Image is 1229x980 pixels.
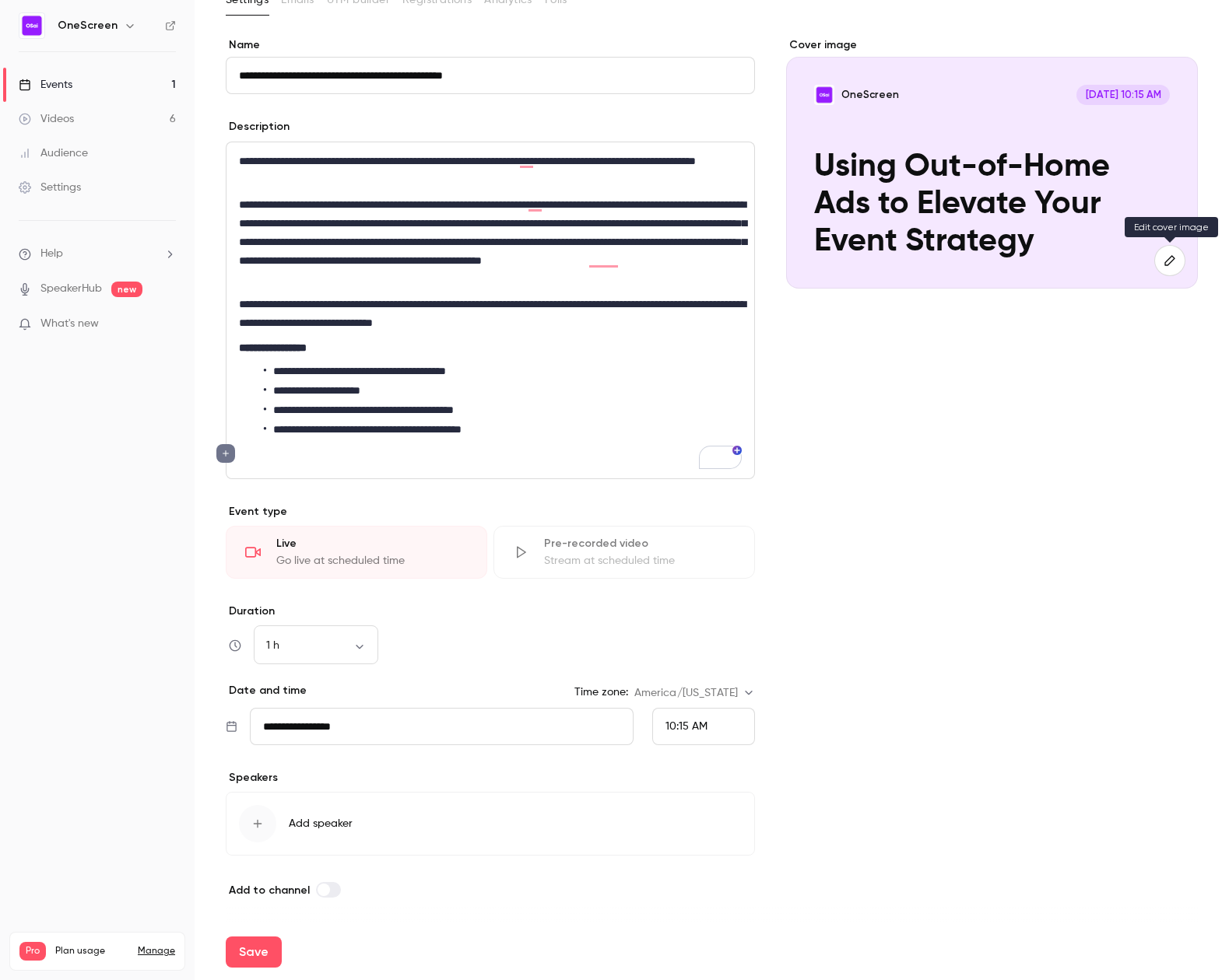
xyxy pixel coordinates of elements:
a: Manage [138,945,175,957]
p: Using Out-of-Home Ads to Elevate Your Event Strategy [814,149,1171,261]
p: OneScreen [841,88,899,102]
label: Cover image [786,37,1198,53]
span: new [111,282,142,297]
label: Description [226,119,290,135]
div: Settings [19,180,81,195]
div: Audience [19,145,88,161]
button: Add speaker [226,792,755,856]
div: Stream at scheduled time [544,553,736,569]
p: Speakers [226,770,755,786]
div: To enrich screen reader interactions, please activate Accessibility in Grammarly extension settings [226,142,754,478]
label: Name [226,37,755,53]
span: 10:15 AM [665,721,708,732]
div: 1 h [254,638,378,653]
p: Date and time [226,683,307,698]
section: description [226,142,755,479]
h6: OneScreen [58,18,118,33]
span: Help [40,246,63,262]
div: Pre-recorded video [544,536,736,551]
span: Add speaker [289,816,353,831]
div: LiveGo live at scheduled time [226,526,487,579]
span: Pro [19,942,46,961]
iframe: Noticeable Trigger [157,317,176,331]
label: Time zone: [574,684,628,700]
div: Events [19,77,72,93]
div: From [652,708,755,745]
div: Pre-recorded videoStream at scheduled time [493,526,755,579]
a: SpeakerHub [40,281,102,297]
input: Tue, Feb 17, 2026 [250,708,634,745]
div: Live [276,536,468,551]
span: Plan usage [55,945,128,957]
div: Videos [19,111,74,127]
div: Go live at scheduled time [276,553,468,569]
span: Add to channel [229,884,310,897]
span: What's new [40,316,99,332]
div: America/[US_STATE] [634,685,755,701]
label: Duration [226,604,755,619]
img: OneScreen [19,13,44,38]
div: editor [226,142,754,478]
img: Using Out-of-Home Ads to Elevate Your Event Strategy [814,85,834,105]
button: Save [226,936,282,968]
li: help-dropdown-opener [19,246,176,262]
p: Event type [226,504,755,520]
span: [DATE] 10:15 AM [1076,85,1170,105]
